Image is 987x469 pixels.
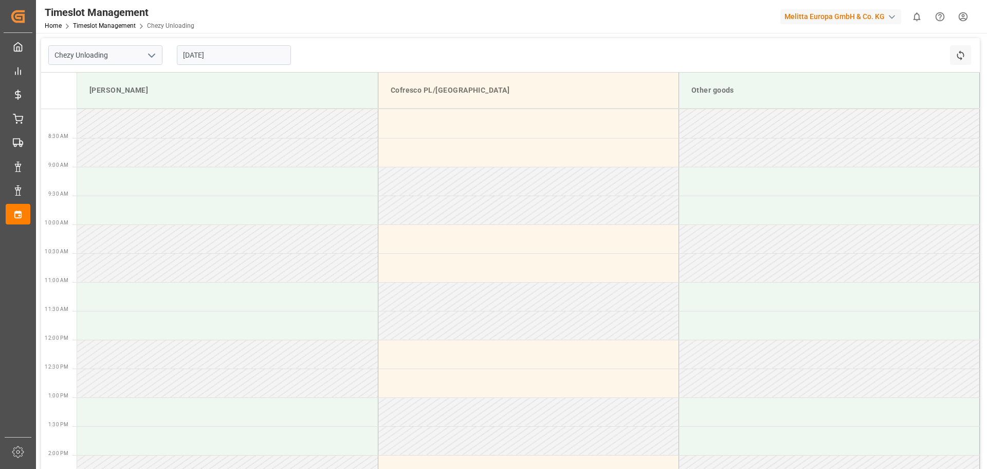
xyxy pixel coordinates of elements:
span: 9:30 AM [48,191,68,197]
span: 12:30 PM [45,364,68,370]
button: Help Center [928,5,952,28]
span: 10:00 AM [45,220,68,225]
span: 1:30 PM [48,422,68,427]
div: Timeslot Management [45,5,194,20]
span: 12:00 PM [45,335,68,341]
span: 1:00 PM [48,393,68,398]
input: DD.MM.YYYY [177,45,291,65]
input: Type to search/select [48,45,162,65]
button: Melitta Europa GmbH & Co. KG [780,7,905,26]
div: Other goods [687,81,971,100]
div: Cofresco PL/[GEOGRAPHIC_DATA] [387,81,670,100]
div: [PERSON_NAME] [85,81,370,100]
span: 10:30 AM [45,249,68,254]
span: 2:00 PM [48,450,68,456]
span: 9:00 AM [48,162,68,168]
div: Melitta Europa GmbH & Co. KG [780,9,901,24]
button: open menu [143,47,159,63]
span: 11:00 AM [45,277,68,283]
a: Home [45,22,62,29]
a: Timeslot Management [73,22,136,29]
span: 8:30 AM [48,133,68,139]
button: show 0 new notifications [905,5,928,28]
span: 11:30 AM [45,306,68,312]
